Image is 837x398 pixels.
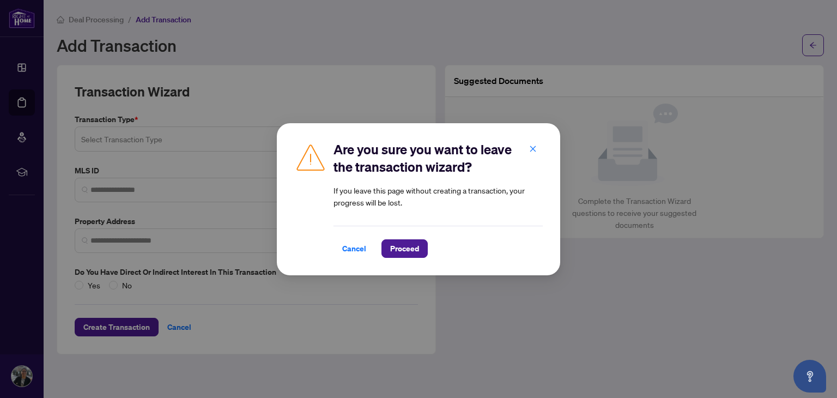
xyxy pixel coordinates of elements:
article: If you leave this page without creating a transaction, your progress will be lost. [333,184,543,208]
button: Cancel [333,239,375,258]
button: Proceed [381,239,428,258]
span: Cancel [342,240,366,257]
button: Open asap [793,360,826,393]
h2: Are you sure you want to leave the transaction wizard? [333,141,543,176]
span: close [529,144,537,152]
span: Proceed [390,240,419,257]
